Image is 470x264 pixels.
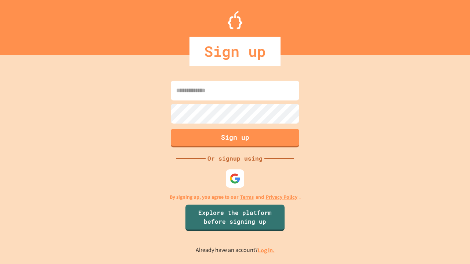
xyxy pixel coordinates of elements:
[266,193,297,201] a: Privacy Policy
[240,193,254,201] a: Terms
[229,173,241,184] img: google-icon.svg
[228,11,242,29] img: Logo.svg
[170,193,301,201] p: By signing up, you agree to our and .
[206,154,264,163] div: Or signup using
[189,37,281,66] div: Sign up
[171,129,299,147] button: Sign up
[196,246,275,255] p: Already have an account?
[258,246,275,254] a: Log in.
[185,205,285,231] a: Explore the platform before signing up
